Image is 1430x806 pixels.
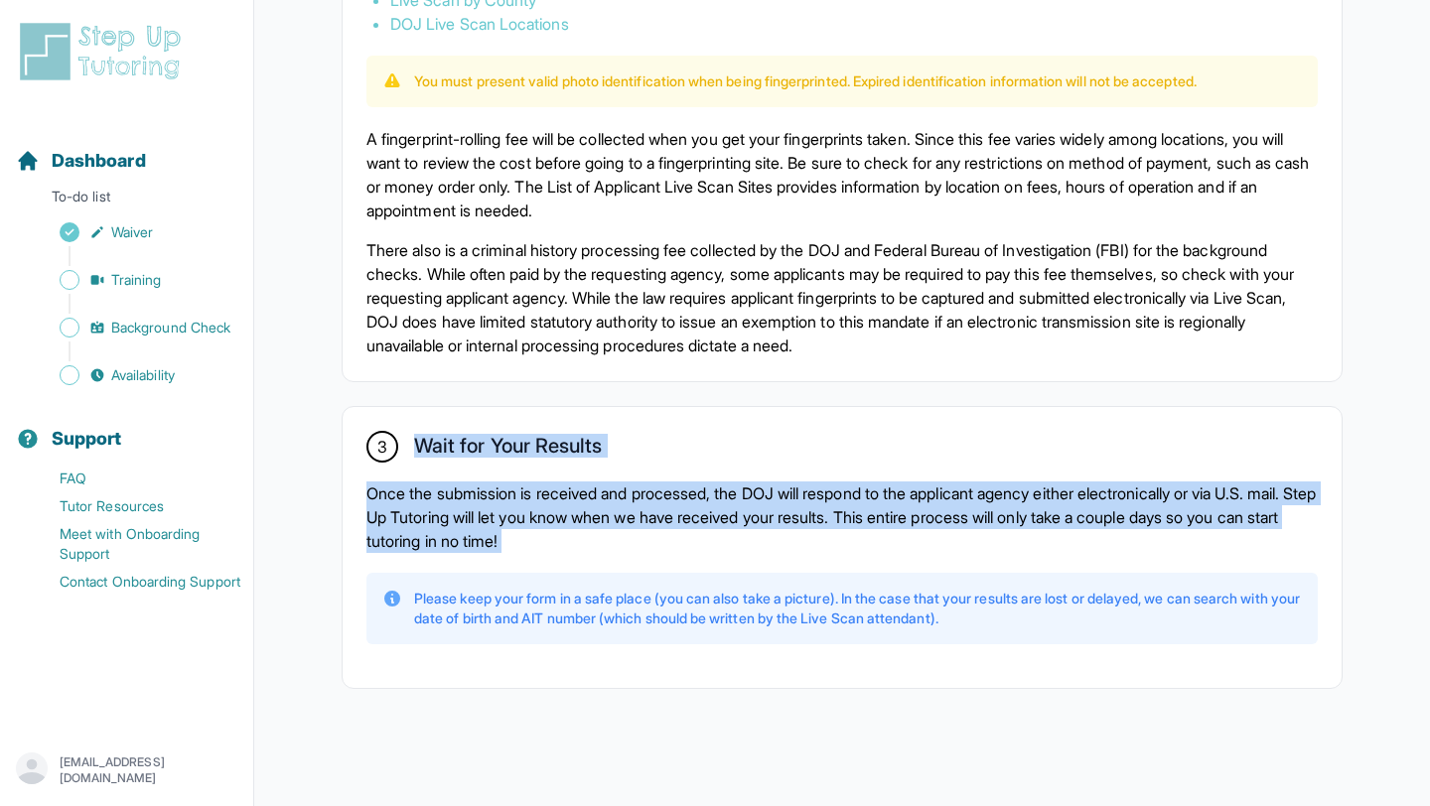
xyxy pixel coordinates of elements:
a: Availability [16,361,253,389]
p: A fingerprint-rolling fee will be collected when you get your fingerprints taken. Since this fee ... [366,127,1318,222]
span: Support [52,425,122,453]
button: [EMAIL_ADDRESS][DOMAIN_NAME] [16,752,237,788]
a: FAQ [16,465,253,492]
span: Training [111,270,162,290]
span: 3 [377,435,387,459]
a: Waiver [16,218,253,246]
p: You must present valid photo identification when being fingerprinted. Expired identification info... [414,71,1197,91]
a: Meet with Onboarding Support [16,520,253,568]
button: Support [8,393,245,461]
span: Waiver [111,222,153,242]
span: Dashboard [52,147,146,175]
img: logo [16,20,193,83]
button: Dashboard [8,115,245,183]
span: Background Check [111,318,230,337]
a: Training [16,266,253,294]
a: DOJ Live Scan Locations [390,14,569,34]
span: Availability [111,365,175,385]
a: Tutor Resources [16,492,253,520]
a: Dashboard [16,147,146,175]
p: To-do list [8,187,245,214]
p: Once the submission is received and processed, the DOJ will respond to the applicant agency eithe... [366,481,1318,553]
h2: Wait for Your Results [414,434,602,466]
a: Background Check [16,314,253,341]
p: There also is a criminal history processing fee collected by the DOJ and Federal Bureau of Invest... [366,238,1318,357]
a: Contact Onboarding Support [16,568,253,596]
p: Please keep your form in a safe place (you can also take a picture). In the case that your result... [414,589,1302,628]
p: [EMAIL_ADDRESS][DOMAIN_NAME] [60,754,237,786]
